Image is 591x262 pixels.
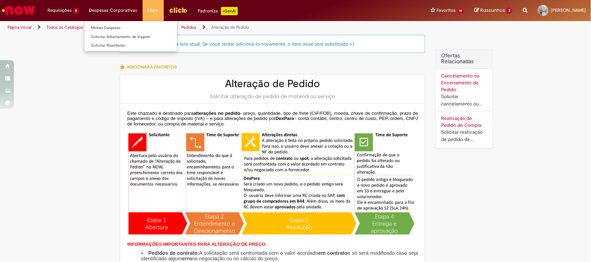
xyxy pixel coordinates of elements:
div: Solicitar cancelamento ou encerramento de Pedido. [441,93,487,107]
a: Rascunhos [474,7,512,14]
div: Padroniza [198,7,238,15]
p: +GenAi [221,7,238,15]
a: Reativação de Pedido de Compra [441,115,481,128]
ul: Despesas Corporativas [84,21,177,52]
a: Todos os Catálogos [46,25,83,30]
span: 14 [457,8,464,14]
a: Alteração de Pedido [211,25,249,30]
a: Cancelamento ou Encerramento de Pedido [441,73,480,93]
strong: erro [182,256,192,261]
span: Este chamado é destinado para [127,111,194,116]
span: Rascunhos [480,7,505,13]
a: Solicitar Reembolso [84,42,177,49]
span: – conta contábil, centro, centro de custo, PEP, ordem, CNPJ de fornecedor, ou compra de material ... [127,116,418,127]
a: Página inicial [8,25,32,30]
img: click_logo_yellow_360x200.png [169,5,188,15]
span: 9 [73,8,79,14]
img: ServiceNow [1,3,36,17]
span: More [148,7,159,14]
span: DexPara [276,116,294,121]
a: Pedidos [181,25,196,30]
strong: em contrato [318,250,347,256]
span: alterações no pedido [194,111,240,116]
span: Requisições [47,7,72,14]
div: Solicitar reativação de pedido de compra cancelado ou bloqueado. [441,129,487,143]
div: Este item já está em sua lista atual. Se você tentar adicioná-lo novamente, o item atual será sub... [120,35,425,53]
span: - preço, quantidade, tipo de frete (CIF/FOB), moeda, chave de confirmação, prazo de pagamento e c... [127,111,418,121]
div: Solicitar alteração de pedido de material ou serviço [127,93,418,100]
span: Adicionar a Favoritos [127,64,177,70]
button: Adicionar a Favoritos [120,60,180,74]
h2: Alteração de Pedido [127,78,418,90]
a: Minhas Despesas [84,24,177,32]
a: Solicitar Adiantamento de Viagem [84,33,177,41]
strong: Pedidos de contrato: [148,250,199,256]
div: Ofertas Relacionadas [436,49,493,149]
ul: Trilhas de página [5,21,389,34]
span: Despesas Corporativas [89,7,137,14]
span: INFORMAÇÕES IMPORTANTES PARA ALTERAÇÃO DE PREÇO: [127,242,267,247]
h2: Ofertas Relacionadas [441,53,487,65]
span: [PERSON_NAME] [551,7,586,13]
span: Favoritos [437,7,456,14]
li: A solicitação será confrontada com o valor acordado e só será modificado caso seja identificado a... [141,251,418,261]
span: 2 [506,8,512,14]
